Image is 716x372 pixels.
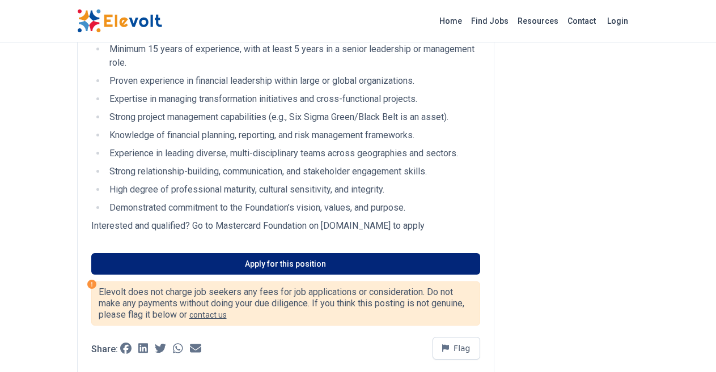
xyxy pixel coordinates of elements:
[106,201,480,215] li: Demonstrated commitment to the Foundation’s vision, values, and purpose.
[563,12,600,30] a: Contact
[467,12,513,30] a: Find Jobs
[106,129,480,142] li: Knowledge of financial planning, reporting, and risk management frameworks.
[77,9,162,33] img: Elevolt
[513,12,563,30] a: Resources
[91,253,480,275] a: Apply for this position
[106,147,480,160] li: Experience in leading diverse, multi-disciplinary teams across geographies and sectors.
[106,42,480,70] li: Minimum 15 years of experience, with at least 5 years in a senior leadership or management role.
[600,10,635,32] a: Login
[433,337,480,360] button: Flag
[659,318,716,372] iframe: Chat Widget
[435,12,467,30] a: Home
[106,183,480,196] li: High degree of professional maturity, cultural sensitivity, and integrity.
[91,345,118,354] p: Share:
[99,287,473,320] p: Elevolt does not charge job seekers any fees for job applications or consideration. Do not make a...
[189,310,227,319] a: contact us
[106,92,480,106] li: Expertise in managing transformation initiatives and cross-functional projects.
[106,165,480,178] li: Strong relationship-building, communication, and stakeholder engagement skills.
[91,219,480,233] p: Interested and qualified? Go to Mastercard Foundation on [DOMAIN_NAME] to apply
[106,110,480,124] li: Strong project management capabilities (e.g., Six Sigma Green/Black Belt is an asset).
[106,74,480,88] li: Proven experience in financial leadership within large or global organizations.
